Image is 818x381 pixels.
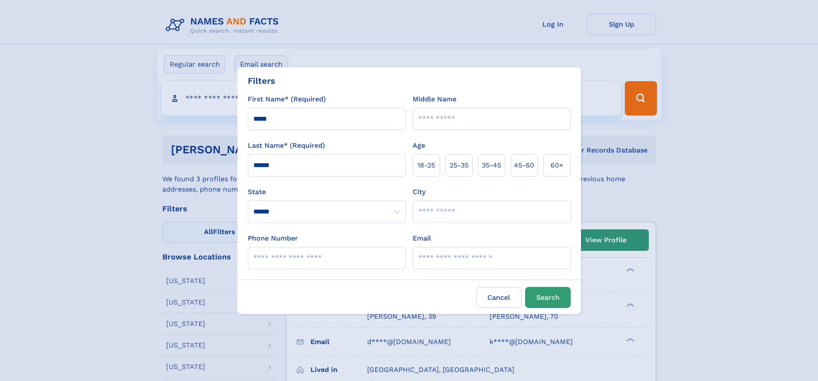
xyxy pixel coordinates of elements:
[550,160,563,171] span: 60+
[413,233,431,244] label: Email
[248,187,406,197] label: State
[525,287,571,308] button: Search
[413,94,456,104] label: Middle Name
[248,94,326,104] label: First Name* (Required)
[248,233,298,244] label: Phone Number
[248,74,275,87] div: Filters
[514,160,534,171] span: 45‑60
[413,187,426,197] label: City
[476,287,522,308] label: Cancel
[450,160,468,171] span: 25‑35
[248,140,325,151] label: Last Name* (Required)
[413,140,425,151] label: Age
[417,160,435,171] span: 18‑25
[482,160,501,171] span: 35‑45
